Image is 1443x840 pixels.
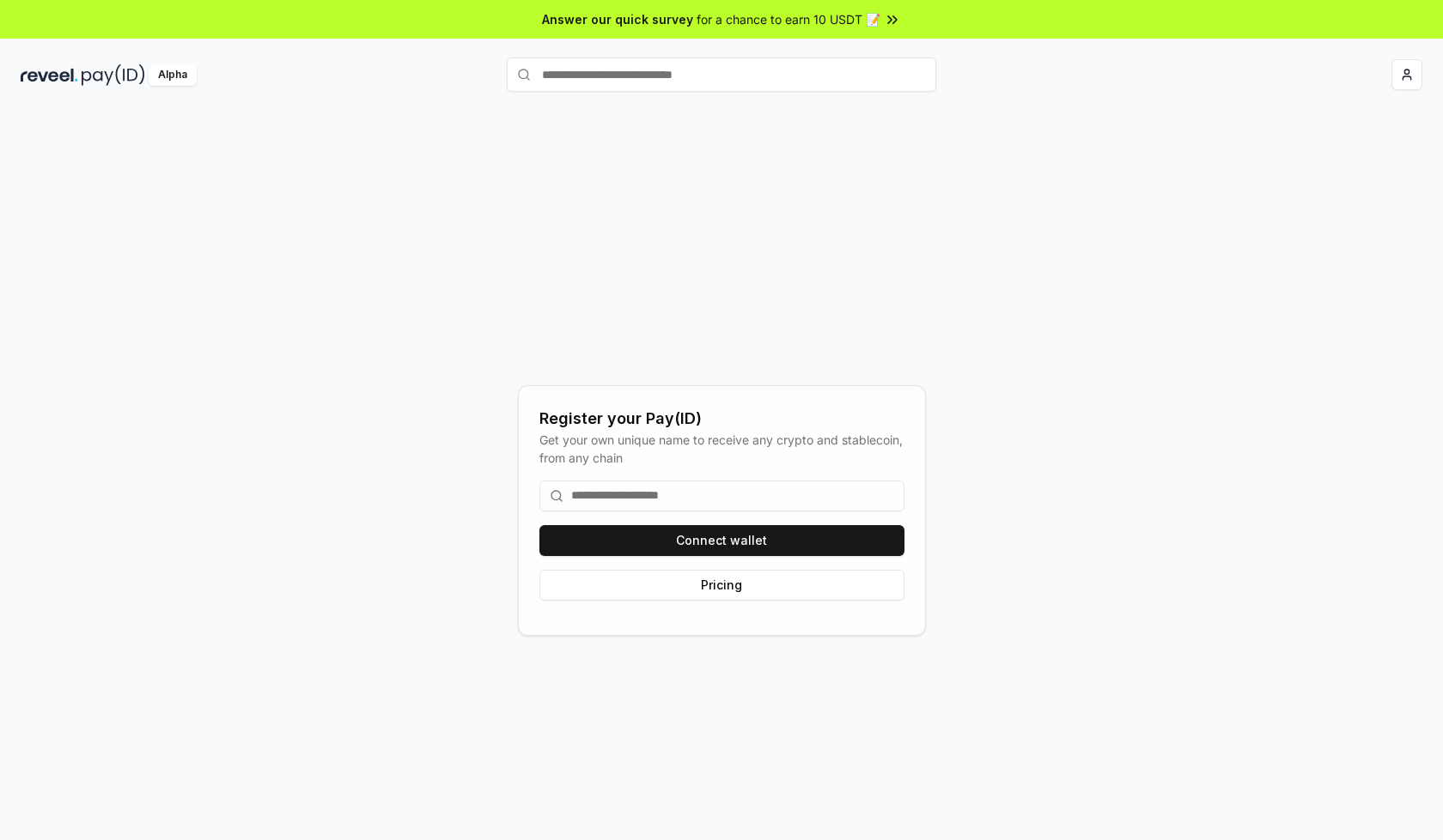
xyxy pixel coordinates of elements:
[539,525,904,556] button: Connect wallet
[21,64,78,86] img: reveel_dark
[697,10,880,28] span: for a chance to earn 10 USDT 📝
[149,64,197,86] div: Alpha
[539,407,904,431] div: Register your Pay(ID)
[539,570,904,601] button: Pricing
[82,64,145,86] img: pay_id
[542,10,693,28] span: Answer our quick survey
[539,431,904,467] div: Get your own unique name to receive any crypto and stablecoin, from any chain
